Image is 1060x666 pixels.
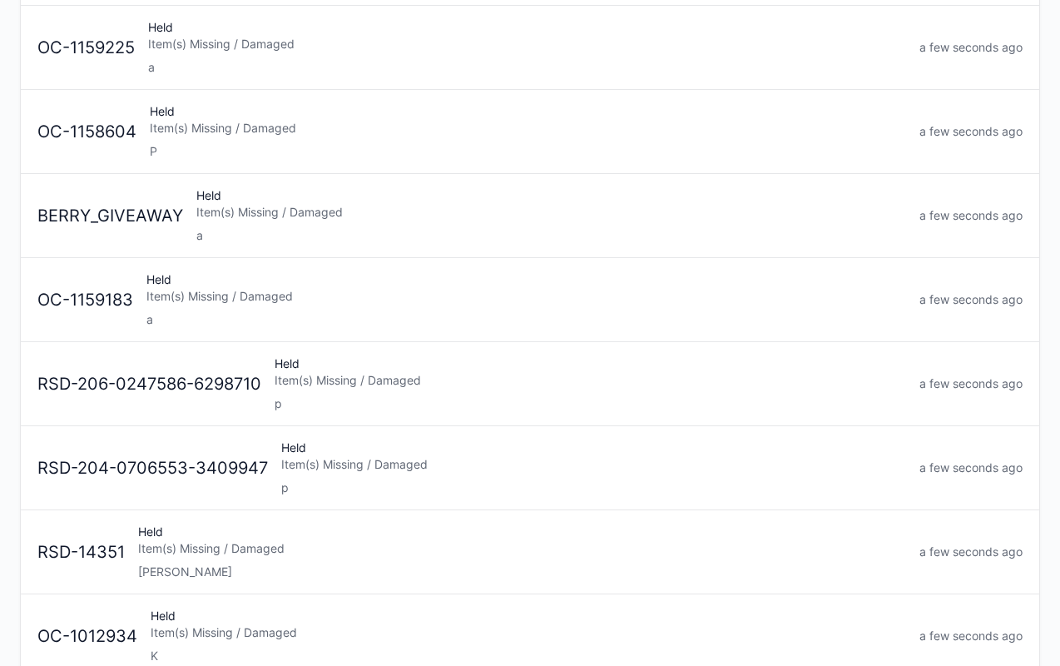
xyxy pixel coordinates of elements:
a: RSD-204-0706553-3409947HeldItem(s) Missing / Damagedpa few seconds ago [21,426,1039,510]
div: Held [140,271,913,328]
div: p [281,480,906,496]
div: Held [144,608,913,664]
div: RSD-206-0247586-6298710 [31,372,268,396]
div: RSD-14351 [31,540,131,564]
div: Item(s) Missing / Damaged [148,36,906,52]
div: Item(s) Missing / Damaged [138,540,906,557]
div: OC-1159225 [31,36,141,60]
div: OC-1159183 [31,288,140,312]
div: Held [131,524,913,580]
div: Item(s) Missing / Damaged [146,288,906,305]
div: P [150,143,906,160]
div: Item(s) Missing / Damaged [281,456,906,473]
div: Item(s) Missing / Damaged [196,204,906,221]
div: Item(s) Missing / Damaged [150,120,906,137]
div: a few seconds ago [913,628,1029,644]
div: BERRY_GIVEAWAY [31,204,190,228]
div: a [196,227,906,244]
div: Held [268,355,913,412]
div: a few seconds ago [913,375,1029,392]
div: RSD-204-0706553-3409947 [31,456,275,480]
div: a [148,59,906,76]
a: OC-1159225HeldItem(s) Missing / Damagedaa few seconds ago [21,6,1039,90]
div: [PERSON_NAME] [138,564,906,580]
a: OC-1159183HeldItem(s) Missing / Damagedaa few seconds ago [21,258,1039,342]
div: Item(s) Missing / Damaged [275,372,906,389]
div: K [151,648,906,664]
div: a few seconds ago [913,39,1029,56]
div: a few seconds ago [913,123,1029,140]
div: p [275,395,906,412]
a: OC-1158604HeldItem(s) Missing / DamagedPa few seconds ago [21,90,1039,174]
a: RSD-206-0247586-6298710HeldItem(s) Missing / Damagedpa few seconds ago [21,342,1039,426]
div: Held [275,440,913,496]
div: Held [190,187,913,244]
a: RSD-14351HeldItem(s) Missing / Damaged[PERSON_NAME]a few seconds ago [21,510,1039,594]
div: a few seconds ago [913,291,1029,308]
div: OC-1158604 [31,120,143,144]
div: a [146,311,906,328]
div: Item(s) Missing / Damaged [151,624,906,641]
div: Held [143,103,913,160]
div: a few seconds ago [913,544,1029,560]
a: BERRY_GIVEAWAYHeldItem(s) Missing / Damagedaa few seconds ago [21,174,1039,258]
div: Held [141,19,913,76]
div: a few seconds ago [913,460,1029,476]
div: a few seconds ago [913,207,1029,224]
div: OC-1012934 [31,624,144,649]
